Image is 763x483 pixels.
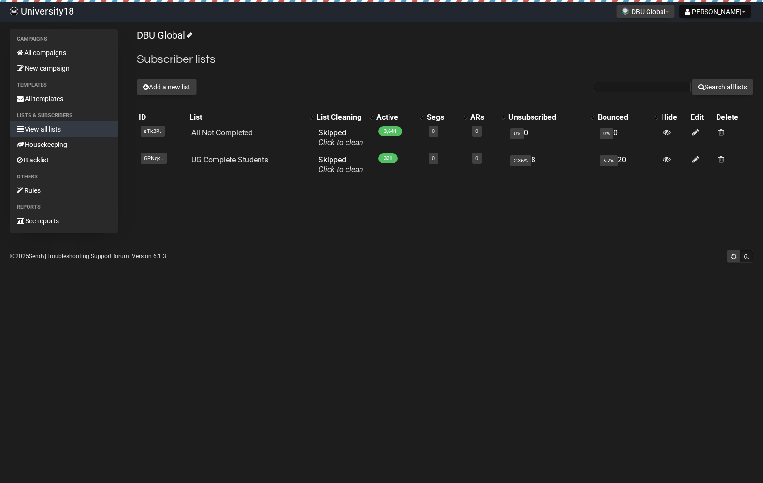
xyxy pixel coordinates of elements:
span: GPNqk.. [141,153,167,164]
a: Click to clean [318,138,363,147]
th: List Cleaning: No sort applied, activate to apply an ascending sort [315,111,374,124]
a: 0 [432,128,435,134]
span: 0% [600,128,613,139]
p: © 2025 | | | Version 6.1.3 [10,251,166,262]
a: Click to clean [318,165,363,174]
span: 3,641 [378,126,402,136]
div: ARs [470,113,497,122]
img: 0a3bad74a1956843df11d2b4333030ad [10,7,18,15]
a: UG Complete Students [191,155,268,164]
img: 2.png [621,7,629,15]
h2: Subscriber lists [137,51,753,68]
div: Bounced [598,113,649,122]
div: Active [376,113,415,122]
th: Edit: No sort applied, sorting is disabled [689,111,714,124]
a: Blacklist [10,152,118,168]
a: All templates [10,91,118,106]
button: Add a new list [137,79,197,95]
th: ARs: No sort applied, activate to apply an ascending sort [468,111,507,124]
td: 20 [596,151,659,178]
span: 2.36% [510,155,531,166]
li: Reports [10,202,118,213]
button: Search all lists [692,79,753,95]
a: Troubleshooting [46,253,89,260]
span: 331 [378,153,398,163]
a: 0 [475,155,478,161]
a: Rules [10,183,118,198]
span: 5.7% [600,155,618,166]
span: Skipped [318,155,363,174]
div: Segs [427,113,459,122]
td: 0 [596,124,659,151]
a: 0 [475,128,478,134]
th: Segs: No sort applied, activate to apply an ascending sort [425,111,468,124]
th: Unsubscribed: No sort applied, activate to apply an ascending sort [506,111,596,124]
a: Housekeeping [10,137,118,152]
li: Templates [10,79,118,91]
button: [PERSON_NAME] [679,5,751,18]
div: List Cleaning [317,113,365,122]
a: Sendy [29,253,45,260]
button: DBU Global [616,5,675,18]
div: List [189,113,305,122]
span: 0% [510,128,524,139]
td: 8 [506,151,596,178]
span: Skipped [318,128,363,147]
span: sTk2P.. [141,126,165,137]
a: All campaigns [10,45,118,60]
div: Edit [691,113,712,122]
a: Support forum [91,253,129,260]
div: ID [139,113,186,122]
li: Others [10,171,118,183]
th: Bounced: No sort applied, activate to apply an ascending sort [596,111,659,124]
a: All Not Completed [191,128,253,137]
a: New campaign [10,60,118,76]
th: List: No sort applied, activate to apply an ascending sort [187,111,315,124]
a: View all lists [10,121,118,137]
td: 0 [506,124,596,151]
li: Campaigns [10,33,118,45]
th: ID: No sort applied, sorting is disabled [137,111,187,124]
th: Active: No sort applied, activate to apply an ascending sort [374,111,425,124]
th: Delete: No sort applied, sorting is disabled [714,111,753,124]
div: Unsubscribed [508,113,586,122]
a: 0 [432,155,435,161]
li: Lists & subscribers [10,110,118,121]
div: Hide [661,113,687,122]
div: Delete [716,113,751,122]
a: DBU Global [137,29,191,41]
a: See reports [10,213,118,229]
th: Hide: No sort applied, sorting is disabled [659,111,689,124]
